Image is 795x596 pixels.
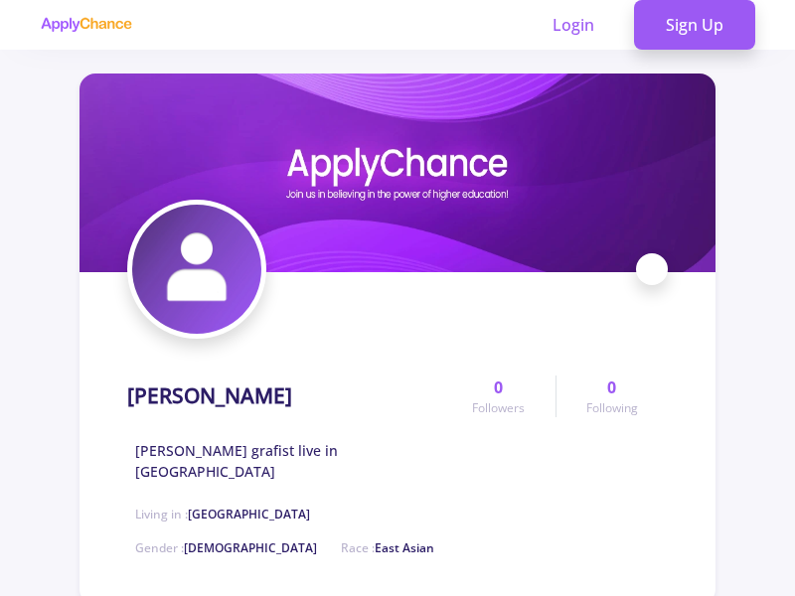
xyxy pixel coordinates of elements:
span: [PERSON_NAME] grafist live in [GEOGRAPHIC_DATA] [135,440,442,482]
span: [DEMOGRAPHIC_DATA] [184,539,317,556]
a: 0Followers [442,375,555,417]
a: 0Following [556,375,668,417]
span: Living in : [135,506,310,522]
span: Following [586,399,638,417]
span: East Asian [375,539,434,556]
img: Atieh Hashemiancover image [79,74,715,272]
img: Atieh Hashemianavatar [132,205,261,334]
h1: [PERSON_NAME] [127,383,292,408]
span: Race : [341,539,434,556]
span: [GEOGRAPHIC_DATA] [188,506,310,522]
span: Gender : [135,539,317,556]
span: 0 [494,375,503,399]
span: 0 [607,375,616,399]
span: Followers [472,399,525,417]
img: applychance logo text only [40,17,132,33]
